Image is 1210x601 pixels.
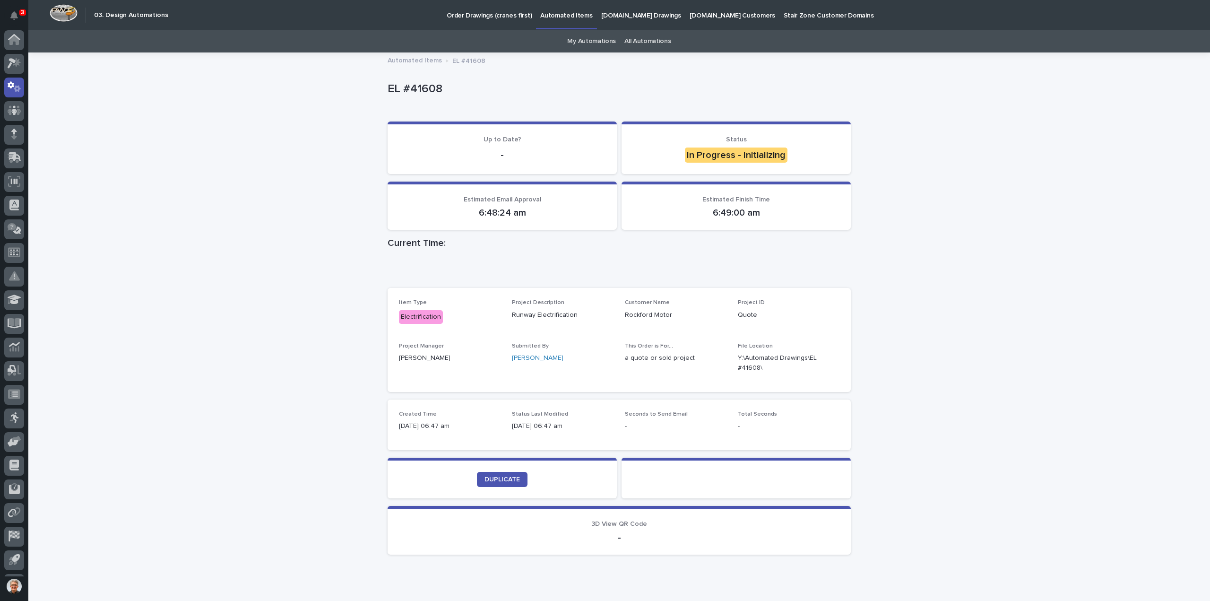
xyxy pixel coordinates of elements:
a: DUPLICATE [477,472,527,487]
p: Rockford Motor [625,310,726,320]
span: File Location [738,343,773,349]
p: Runway Electrification [512,310,614,320]
h1: Current Time: [388,237,851,249]
span: Estimated Email Approval [464,196,541,203]
span: DUPLICATE [484,476,520,483]
span: Submitted By [512,343,549,349]
p: a quote or sold project [625,353,726,363]
p: 6:49:00 am [633,207,839,218]
p: - [738,421,839,431]
p: [PERSON_NAME] [399,353,501,363]
p: EL #41608 [388,82,847,96]
div: Notifications3 [12,11,24,26]
img: Workspace Logo [50,4,78,22]
p: - [399,149,605,161]
a: My Automations [567,30,616,52]
p: Quote [738,310,839,320]
a: Automated Items [388,54,442,65]
button: Notifications [4,6,24,26]
span: Item Type [399,300,427,305]
p: [DATE] 06:47 am [512,421,614,431]
a: All Automations [624,30,671,52]
span: Customer Name [625,300,670,305]
p: - [399,532,839,543]
p: 3 [21,9,24,16]
div: Electrification [399,310,443,324]
span: This Order is For... [625,343,673,349]
span: Project Manager [399,343,444,349]
span: 3D View QR Code [591,521,647,527]
span: Project Description [512,300,564,305]
span: Up to Date? [484,136,521,143]
p: EL #41608 [452,55,485,65]
iframe: Current Time: [388,253,851,288]
span: Seconds to Send Email [625,411,688,417]
span: Status Last Modified [512,411,568,417]
: Y:\Automated Drawings\EL #41608\ [738,353,817,373]
p: 6:48:24 am [399,207,605,218]
h2: 03. Design Automations [94,11,168,19]
span: Status [726,136,747,143]
span: Total Seconds [738,411,777,417]
button: users-avatar [4,576,24,596]
p: - [625,421,726,431]
p: [DATE] 06:47 am [399,421,501,431]
span: Created Time [399,411,437,417]
span: Project ID [738,300,765,305]
span: Estimated Finish Time [702,196,770,203]
a: [PERSON_NAME] [512,353,563,363]
div: In Progress - Initializing [685,148,787,163]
